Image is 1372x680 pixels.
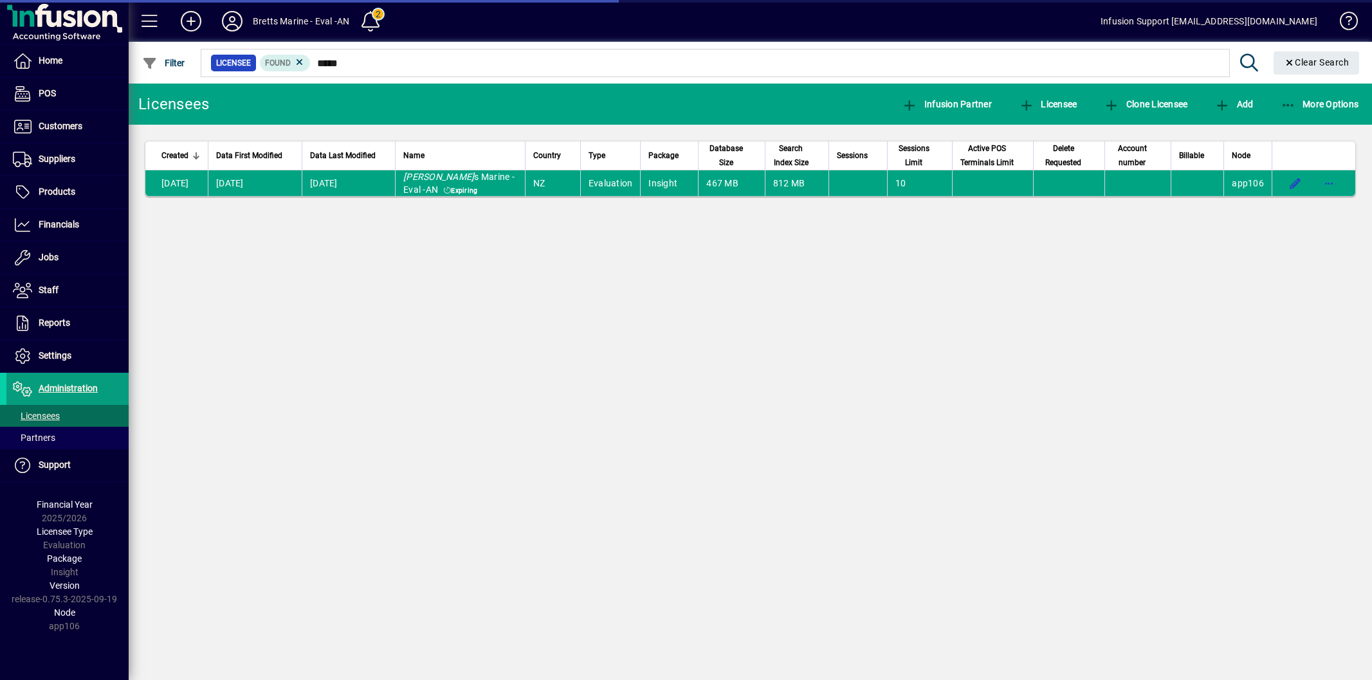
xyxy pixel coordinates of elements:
[6,307,129,339] a: Reports
[161,148,188,163] span: Created
[1101,11,1317,31] div: Infusion Support [EMAIL_ADDRESS][DOMAIN_NAME]
[1281,99,1359,109] span: More Options
[1104,99,1187,109] span: Clone Licensee
[533,148,561,163] span: Country
[54,607,75,618] span: Node
[6,405,129,427] a: Licensees
[403,148,517,163] div: Name
[1211,93,1256,116] button: Add
[39,383,98,393] span: Administration
[648,148,679,163] span: Package
[895,141,944,170] div: Sessions Limit
[39,285,59,295] span: Staff
[39,252,59,262] span: Jobs
[6,78,129,110] a: POS
[139,51,188,75] button: Filter
[887,170,952,196] td: 10
[1232,178,1264,188] span: app106.prod.infusionbusinesssoftware.com
[837,148,868,163] span: Sessions
[837,148,879,163] div: Sessions
[6,242,129,274] a: Jobs
[145,170,208,196] td: [DATE]
[6,340,129,372] a: Settings
[310,148,376,163] span: Data Last Modified
[265,58,291,67] span: Found
[589,148,605,163] span: Type
[1285,173,1306,193] button: Edit
[706,141,756,170] div: Database Size
[1101,93,1191,116] button: Clone Licensee
[170,10,212,33] button: Add
[253,11,349,31] div: Bretts Marine - Eval -AN
[533,148,572,163] div: Country
[6,176,129,208] a: Products
[39,121,82,131] span: Customers
[1113,141,1163,170] div: Account number
[39,154,75,164] span: Suppliers
[37,526,93,537] span: Licensee Type
[39,219,79,229] span: Financials
[208,170,302,196] td: [DATE]
[1113,141,1151,170] span: Account number
[6,143,129,175] a: Suppliers
[589,148,633,163] div: Type
[216,148,294,163] div: Data First Modified
[302,170,395,196] td: [DATE]
[1232,148,1250,163] span: Node
[216,148,282,163] span: Data First Modified
[47,553,82,564] span: Package
[39,55,62,66] span: Home
[13,411,60,421] span: Licensees
[773,141,809,170] span: Search Index Size
[39,88,56,98] span: POS
[138,94,209,114] div: Licensees
[6,45,129,77] a: Home
[6,274,129,307] a: Staff
[1019,99,1077,109] span: Licensee
[39,350,71,361] span: Settings
[1274,51,1360,75] button: Clear
[6,111,129,143] a: Customers
[216,57,251,69] span: Licensee
[1319,173,1339,193] button: More options
[13,433,55,443] span: Partners
[39,460,71,470] span: Support
[6,209,129,241] a: Financials
[648,148,690,163] div: Package
[895,141,933,170] span: Sessions Limit
[403,172,515,195] span: s Marine - Eval -AN
[902,99,992,109] span: Infusion Partner
[1179,148,1216,163] div: Billable
[580,170,641,196] td: Evaluation
[6,427,129,449] a: Partners
[142,58,185,68] span: Filter
[1041,141,1085,170] span: Delete Requested
[1284,57,1349,67] span: Clear Search
[1179,148,1204,163] span: Billable
[260,55,311,71] mat-chip: Found Status: Found
[1016,93,1081,116] button: Licensee
[441,186,480,196] span: Expiring
[39,318,70,328] span: Reports
[1330,3,1356,44] a: Knowledge Base
[310,148,387,163] div: Data Last Modified
[640,170,698,196] td: Insight
[212,10,253,33] button: Profile
[1277,93,1362,116] button: More Options
[50,580,80,591] span: Version
[403,148,425,163] span: Name
[1214,99,1253,109] span: Add
[960,141,1014,170] span: Active POS Terminals Limit
[706,141,745,170] span: Database Size
[1232,148,1264,163] div: Node
[161,148,200,163] div: Created
[765,170,828,196] td: 812 MB
[773,141,821,170] div: Search Index Size
[6,449,129,481] a: Support
[403,172,474,182] em: [PERSON_NAME]
[37,499,93,510] span: Financial Year
[39,186,75,197] span: Products
[1041,141,1097,170] div: Delete Requested
[899,93,995,116] button: Infusion Partner
[525,170,580,196] td: NZ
